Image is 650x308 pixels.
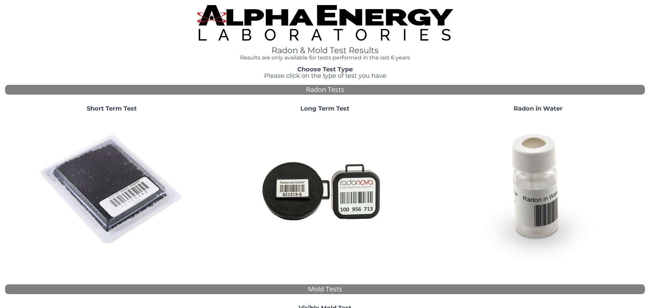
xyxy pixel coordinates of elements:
div: Mold Tests [5,284,645,294]
h4: Results are only available for tests performed in the last 6 years [197,55,453,61]
img: Radtrak2vsRadtrak3.jpg [252,117,398,263]
h1: Radon & Mold Test Results [197,46,453,55]
span: Please click on the type of test you have [264,72,386,79]
img: TightCrop.jpg [197,5,453,41]
img: ShortTerm.jpg [39,117,185,263]
strong: Radon in Water [514,105,563,112]
strong: Short Term Test [87,105,137,112]
div: Radon Tests [5,85,645,95]
img: RadoninWater.jpg [465,117,611,263]
strong: Choose Test Type [297,66,353,73]
strong: Long Term Test [300,105,349,112]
